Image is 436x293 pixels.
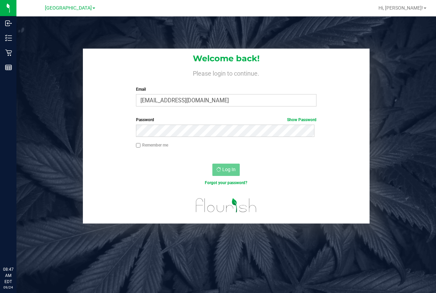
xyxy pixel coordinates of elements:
[205,180,247,185] a: Forgot your password?
[136,117,154,122] span: Password
[222,167,236,172] span: Log In
[3,285,13,290] p: 09/24
[5,49,12,56] inline-svg: Retail
[83,54,370,63] h1: Welcome back!
[212,164,240,176] button: Log In
[5,20,12,27] inline-svg: Inbound
[190,193,262,218] img: flourish_logo.svg
[5,64,12,71] inline-svg: Reports
[136,86,317,92] label: Email
[136,143,141,148] input: Remember me
[136,142,168,148] label: Remember me
[378,5,423,11] span: Hi, [PERSON_NAME]!
[287,117,316,122] a: Show Password
[83,68,370,77] h4: Please login to continue.
[5,35,12,41] inline-svg: Inventory
[45,5,92,11] span: [GEOGRAPHIC_DATA]
[3,266,13,285] p: 08:47 AM EDT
